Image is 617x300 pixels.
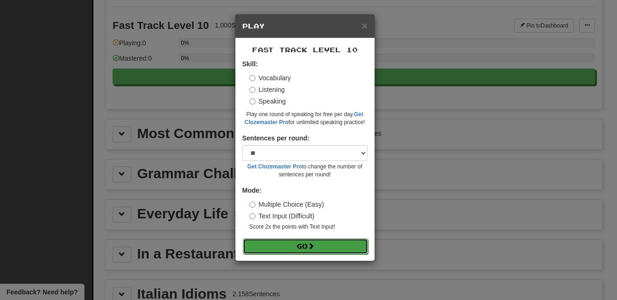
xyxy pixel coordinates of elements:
label: Speaking [249,97,286,106]
label: Sentences per round: [242,133,310,143]
input: Multiple Choice (Easy) [249,202,255,208]
span: × [362,20,367,31]
span: Fast Track Level 10 [252,46,358,54]
input: Vocabulary [249,75,255,81]
h5: Play [242,21,368,31]
label: Vocabulary [249,73,291,83]
button: Go [243,238,368,254]
strong: Skill: [242,60,258,68]
label: Text Input (Difficult) [249,211,315,221]
small: to change the number of sentences per round! [242,163,368,179]
input: Text Input (Difficult) [249,213,255,219]
input: Listening [249,87,255,93]
small: Play one round of speaking for free per day. for unlimited speaking practice! [242,111,368,126]
strong: Mode: [242,187,262,194]
a: Get Clozemaster Pro [248,163,302,170]
input: Speaking [249,98,255,105]
label: Listening [249,85,285,94]
label: Multiple Choice (Easy) [249,200,324,209]
small: Score 2x the points with Text Input ! [249,223,368,231]
button: Close [362,21,367,30]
